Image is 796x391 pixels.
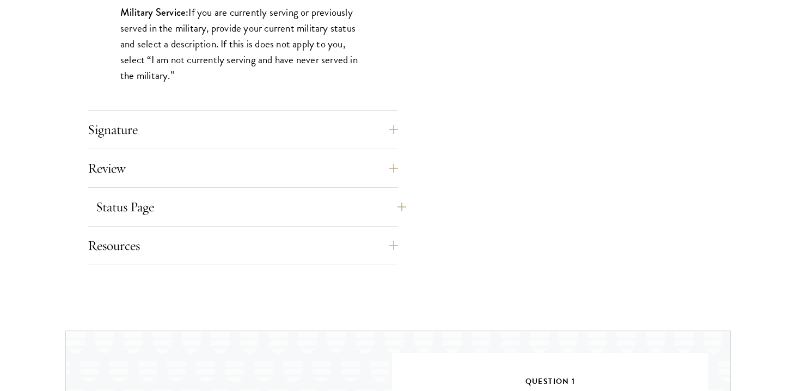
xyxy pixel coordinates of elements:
button: Resources [88,233,398,259]
strong: Military Service: [120,5,188,20]
button: Status Page [96,194,406,220]
button: Review [88,155,398,181]
button: Signature [88,117,398,143]
p: If you are currently serving or previously served in the military, provide your current military ... [120,4,365,83]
